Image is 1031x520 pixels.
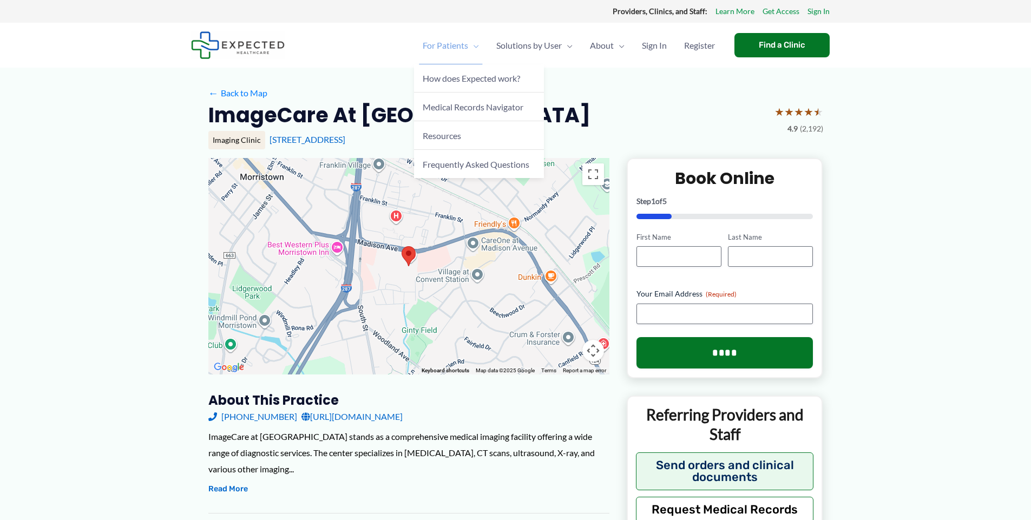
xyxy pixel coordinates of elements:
button: Toggle fullscreen view [582,163,604,185]
h2: ImageCare at [GEOGRAPHIC_DATA] [208,102,590,128]
span: ★ [774,102,784,122]
img: Google [211,360,247,374]
span: Resources [423,130,461,141]
span: Register [684,27,715,64]
a: AboutMenu Toggle [581,27,633,64]
span: Medical Records Navigator [423,102,523,112]
button: Send orders and clinical documents [636,452,814,490]
a: For PatientsMenu Toggle [414,27,488,64]
a: Find a Clinic [734,33,830,57]
span: 5 [662,196,667,206]
a: [URL][DOMAIN_NAME] [301,409,403,425]
p: Referring Providers and Staff [636,405,814,444]
span: Menu Toggle [562,27,573,64]
span: Map data ©2025 Google [476,367,535,373]
a: Sign In [633,27,675,64]
a: Solutions by UserMenu Toggle [488,27,581,64]
span: Frequently Asked Questions [423,159,529,169]
a: Frequently Asked Questions [414,150,544,178]
span: For Patients [423,27,468,64]
span: ← [208,88,219,98]
strong: Providers, Clinics, and Staff: [613,6,707,16]
label: First Name [636,232,721,242]
span: Menu Toggle [468,27,479,64]
span: ★ [784,102,794,122]
div: Imaging Clinic [208,131,265,149]
label: Your Email Address [636,288,813,299]
a: Terms (opens in new tab) [541,367,556,373]
a: How does Expected work? [414,64,544,93]
a: Report a map error [563,367,606,373]
a: Sign In [807,4,830,18]
button: Keyboard shortcuts [422,367,469,374]
nav: Primary Site Navigation [414,27,724,64]
a: [PHONE_NUMBER] [208,409,297,425]
span: 4.9 [787,122,798,136]
span: ★ [813,102,823,122]
span: Solutions by User [496,27,562,64]
span: ★ [794,102,804,122]
span: Menu Toggle [614,27,625,64]
span: (2,192) [800,122,823,136]
span: How does Expected work? [423,73,520,83]
button: Read More [208,483,248,496]
a: Learn More [715,4,754,18]
a: Resources [414,121,544,150]
img: Expected Healthcare Logo - side, dark font, small [191,31,285,59]
a: Register [675,27,724,64]
a: [STREET_ADDRESS] [270,134,345,144]
a: ←Back to Map [208,85,267,101]
label: Last Name [728,232,813,242]
p: Step of [636,198,813,205]
span: (Required) [706,290,737,298]
span: About [590,27,614,64]
a: Open this area in Google Maps (opens a new window) [211,360,247,374]
span: ★ [804,102,813,122]
h2: Book Online [636,168,813,189]
span: Sign In [642,27,667,64]
button: Map camera controls [582,340,604,361]
a: Get Access [763,4,799,18]
div: ImageCare at [GEOGRAPHIC_DATA] stands as a comprehensive medical imaging facility offering a wide... [208,429,609,477]
span: 1 [651,196,655,206]
a: Medical Records Navigator [414,93,544,121]
h3: About this practice [208,392,609,409]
